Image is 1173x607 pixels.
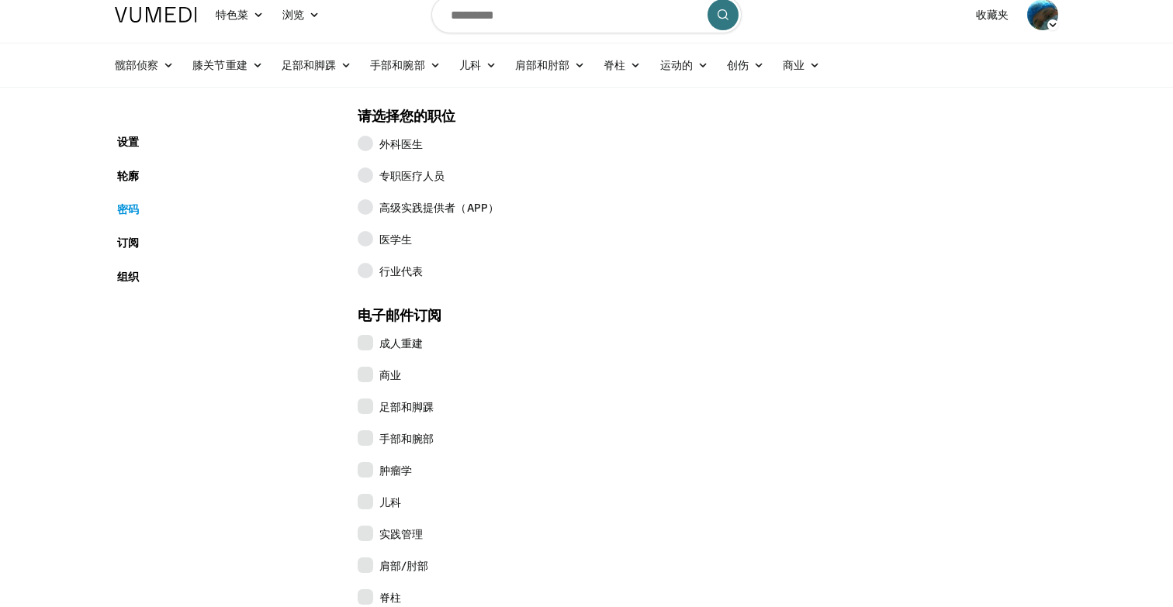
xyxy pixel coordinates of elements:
font: 特色菜 [216,8,248,21]
font: 商业 [379,368,401,381]
font: 外科医生 [379,137,423,150]
font: 肿瘤学 [379,464,412,477]
a: 脊柱 [594,50,650,81]
font: 脊柱 [379,591,401,604]
a: 密码 [117,201,334,217]
font: 肩部/肘部 [379,559,428,572]
font: 足部和脚踝 [379,400,434,413]
font: 足部和脚踝 [282,58,336,71]
font: 轮廓 [117,168,139,183]
font: 肩部和肘部 [515,58,569,71]
font: 浏览 [282,8,304,21]
a: 组织 [117,268,334,285]
font: 运动的 [660,58,693,71]
font: 成人重建 [379,336,423,350]
font: 专职医疗人员 [379,169,445,182]
font: 电子邮件订阅 [358,306,441,323]
font: 请选择您的职位 [358,107,455,124]
font: 行业代表 [379,264,423,278]
a: 手部和腕部 [361,50,449,81]
a: 髋部侦察 [106,50,183,81]
font: 手部和腕部 [379,432,434,445]
font: 膝关节重建 [192,58,247,71]
a: 轮廓 [117,167,334,184]
a: 儿科 [450,50,506,81]
font: 儿科 [379,495,401,509]
font: 收藏夹 [976,8,1009,21]
font: 手部和腕部 [370,58,424,71]
a: 足部和脚踝 [272,50,361,81]
font: 订阅 [117,235,139,250]
font: 医学生 [379,233,412,246]
font: 儿科 [459,58,481,71]
font: 髋部侦察 [115,58,158,71]
a: 创伤 [718,50,773,81]
font: 密码 [117,202,139,216]
font: 脊柱 [604,58,625,71]
font: 实践管理 [379,527,423,540]
font: 高级实践提供者（APP） [379,201,499,214]
a: 订阅 [117,234,334,250]
font: 设置 [117,134,139,149]
font: 商业 [783,58,804,71]
font: 组织 [117,269,139,284]
a: 膝关节重建 [183,50,272,81]
img: VuMedi 标志 [115,7,197,22]
a: 设置 [117,133,334,150]
a: 运动的 [651,50,718,81]
font: 创伤 [727,58,749,71]
a: 商业 [773,50,829,81]
a: 肩部和肘部 [506,50,594,81]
